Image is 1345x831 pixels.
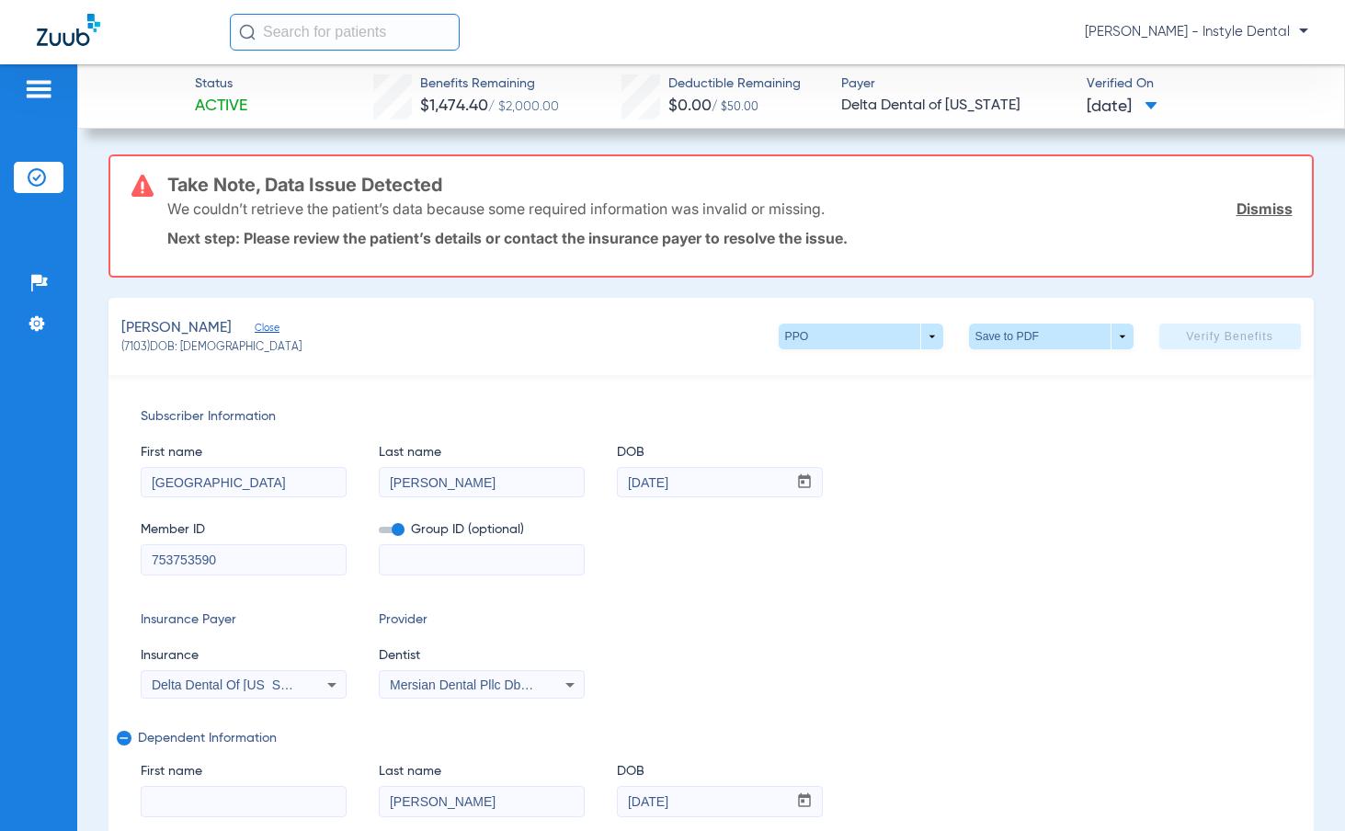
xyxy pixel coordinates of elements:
span: DOB [617,762,823,781]
h3: Take Note, Data Issue Detected [167,176,1292,194]
span: Status [195,74,247,94]
img: error-icon [131,175,154,197]
iframe: Chat Widget [1253,743,1345,831]
p: Next step: Please review the patient’s details or contact the insurance payer to resolve the issue. [167,229,1292,247]
img: Search Icon [239,24,256,40]
span: Verified On [1087,74,1316,94]
img: hamburger-icon [24,78,53,100]
p: We couldn’t retrieve the patient’s data because some required information was invalid or missing. [167,199,825,218]
span: First name [141,762,347,781]
button: PPO [779,324,943,349]
span: Mersian Dental Pllc Dba Instyle Dental 1831601954 [390,677,685,692]
span: First name [141,443,347,462]
span: (7103) DOB: [DEMOGRAPHIC_DATA] [121,340,302,357]
span: Payer [841,74,1070,94]
mat-icon: remove [117,731,128,753]
span: Subscriber Information [141,407,1281,427]
a: Dismiss [1237,199,1293,218]
span: Provider [379,610,585,630]
span: / $2,000.00 [488,100,559,113]
span: DOB [617,443,823,462]
span: Dependent Information [138,731,1278,746]
span: Insurance [141,646,347,666]
span: Member ID [141,520,347,540]
span: [PERSON_NAME] [121,317,232,340]
span: Delta Dental of [US_STATE] [841,95,1070,118]
button: Open calendar [787,787,823,816]
span: Last name [379,443,585,462]
img: Zuub Logo [37,14,100,46]
button: Open calendar [787,468,823,497]
span: $0.00 [668,97,712,114]
input: Search for patients [230,14,460,51]
span: $1,474.40 [420,97,488,114]
span: Active [195,95,247,118]
span: / $50.00 [712,102,758,113]
button: Save to PDF [969,324,1134,349]
span: Group ID (optional) [379,520,585,540]
span: Benefits Remaining [420,74,559,94]
span: Last name [379,762,585,781]
span: [DATE] [1087,96,1157,119]
span: Delta Dental Of [US_STATE] [152,677,315,692]
span: Deductible Remaining [668,74,801,94]
span: Insurance Payer [141,610,347,630]
span: [PERSON_NAME] - Instyle Dental [1085,23,1308,41]
span: Close [255,322,271,339]
span: Dentist [379,646,585,666]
